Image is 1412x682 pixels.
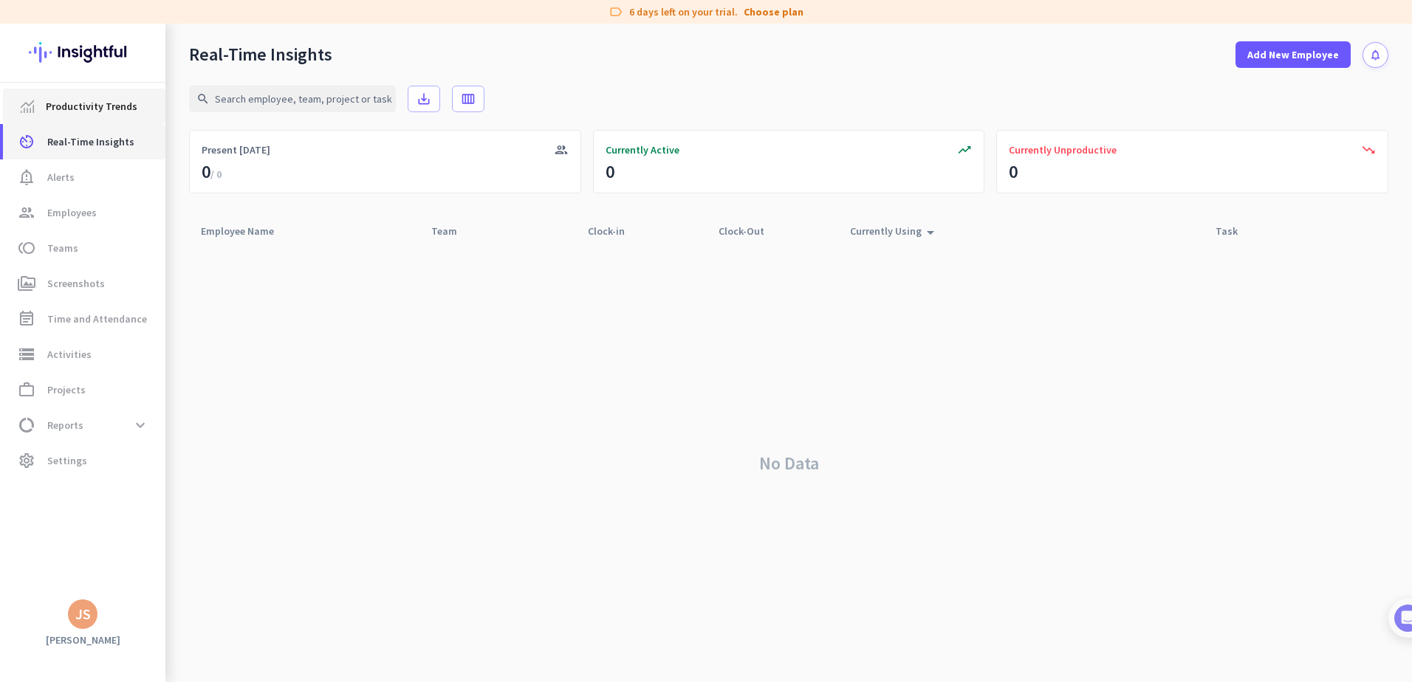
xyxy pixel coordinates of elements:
i: arrow_drop_up [922,224,939,241]
input: Search employee, team, project or task [189,86,396,112]
i: notifications [1369,49,1382,61]
i: trending_down [1361,142,1376,157]
span: Present [DATE] [202,142,270,157]
div: 0 [606,160,614,184]
div: JS [75,607,91,621]
span: Reports [47,416,83,434]
i: calendar_view_week [461,92,476,106]
i: storage [18,345,35,363]
span: Settings [47,452,87,469]
div: 0 [202,160,222,184]
i: data_usage [18,416,35,434]
a: menu-itemProductivity Trends [3,89,165,124]
img: Insightful logo [29,24,137,81]
div: Clock-in [588,221,642,241]
span: Time and Attendance [47,310,147,328]
i: group [554,142,569,157]
div: Task [1216,221,1255,241]
i: toll [18,239,35,257]
div: Employee Name [201,221,292,241]
span: Employees [47,204,97,221]
i: group [18,204,35,221]
div: Currently Using [850,221,939,241]
i: save_alt [417,92,431,106]
i: settings [18,452,35,469]
i: label [609,4,623,19]
i: trending_up [957,142,972,157]
a: event_noteTime and Attendance [3,301,165,337]
a: Choose plan [744,4,803,19]
a: storageActivities [3,337,165,372]
button: calendar_view_week [452,86,484,112]
img: menu-item [21,100,34,113]
div: 0 [1009,160,1018,184]
span: Currently Unproductive [1009,142,1117,157]
i: work_outline [18,381,35,399]
i: event_note [18,310,35,328]
span: Screenshots [47,275,105,292]
div: Team [431,221,475,241]
span: Currently Active [606,142,679,157]
a: tollTeams [3,230,165,266]
a: av_timerReal-Time Insights [3,124,165,159]
i: notification_important [18,168,35,186]
button: expand_more [127,412,154,438]
div: Clock-Out [719,221,782,241]
span: Teams [47,239,78,257]
button: Add New Employee [1235,41,1351,68]
a: work_outlineProjects [3,372,165,407]
span: Real-Time Insights [47,133,134,151]
a: data_usageReportsexpand_more [3,407,165,443]
span: Activities [47,345,92,363]
a: notification_importantAlerts [3,159,165,195]
span: Add New Employee [1247,47,1339,62]
span: Productivity Trends [46,97,137,115]
span: / 0 [210,168,222,181]
div: Real-Time Insights [189,44,332,66]
i: av_timer [18,133,35,151]
button: notifications [1363,42,1388,68]
span: Alerts [47,168,75,186]
div: No Data [189,245,1388,682]
button: save_alt [408,86,440,112]
i: search [196,92,210,106]
a: groupEmployees [3,195,165,230]
i: perm_media [18,275,35,292]
a: settingsSettings [3,443,165,478]
span: Projects [47,381,86,399]
a: perm_mediaScreenshots [3,266,165,301]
